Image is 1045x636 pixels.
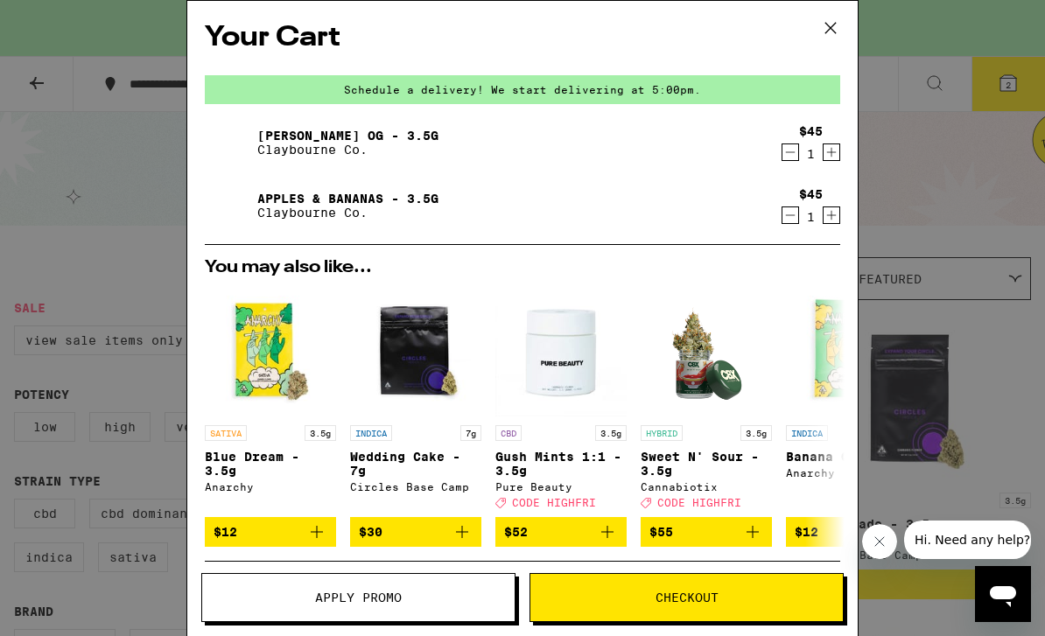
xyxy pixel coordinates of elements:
div: Cannabiotix [641,481,772,493]
p: Claybourne Co. [257,206,438,220]
span: $12 [795,525,818,539]
img: King Louis OG - 3.5g [205,118,254,167]
a: Apples & Bananas - 3.5g [257,192,438,206]
span: Checkout [656,591,719,604]
a: Open page for Banana OG - 3.5g from Anarchy [786,285,917,517]
span: $55 [649,525,673,539]
img: Circles Base Camp - Wedding Cake - 7g [350,285,481,416]
div: Circles Base Camp [350,481,481,493]
img: Pure Beauty - Gush Mints 1:1 - 3.5g [495,285,627,416]
button: Increment [823,206,840,224]
span: CODE HIGHFRI [512,497,596,508]
a: [PERSON_NAME] OG - 3.5g [257,129,438,143]
p: 3.5g [740,425,772,441]
p: INDICA [786,425,828,441]
iframe: Message from company [904,521,1031,559]
img: Apples & Bananas - 3.5g [205,181,254,230]
p: INDICA [350,425,392,441]
span: $52 [504,525,528,539]
p: Banana OG - 3.5g [786,450,917,464]
a: Open page for Wedding Cake - 7g from Circles Base Camp [350,285,481,517]
button: Add to bag [786,517,917,547]
button: Apply Promo [201,573,515,622]
div: 1 [799,147,823,161]
h2: You may also like... [205,259,840,276]
button: Checkout [530,573,844,622]
a: Open page for Gush Mints 1:1 - 3.5g from Pure Beauty [495,285,627,517]
p: CBD [495,425,522,441]
span: CODE HIGHFRI [657,497,741,508]
p: 7g [460,425,481,441]
div: $45 [799,124,823,138]
button: Add to bag [205,517,336,547]
p: 3.5g [305,425,336,441]
div: $45 [799,187,823,201]
a: Open page for Blue Dream - 3.5g from Anarchy [205,285,336,517]
span: $12 [214,525,237,539]
p: Wedding Cake - 7g [350,450,481,478]
p: Sweet N' Sour - 3.5g [641,450,772,478]
img: Anarchy - Blue Dream - 3.5g [205,285,336,416]
iframe: Button to launch messaging window [975,566,1031,622]
p: HYBRID [641,425,683,441]
iframe: Close message [862,524,897,559]
div: 1 [799,210,823,224]
button: Increment [823,143,840,161]
img: Cannabiotix - Sweet N' Sour - 3.5g [641,285,772,416]
p: Claybourne Co. [257,143,438,157]
a: Open page for Sweet N' Sour - 3.5g from Cannabiotix [641,285,772,517]
p: 3.5g [595,425,627,441]
div: Schedule a delivery! We start delivering at 5:00pm. [205,75,840,104]
button: Add to bag [495,517,627,547]
p: Blue Dream - 3.5g [205,450,336,478]
div: Pure Beauty [495,481,627,493]
button: Decrement [782,143,799,161]
div: Anarchy [786,467,917,479]
span: $30 [359,525,382,539]
p: Gush Mints 1:1 - 3.5g [495,450,627,478]
span: Apply Promo [315,591,402,604]
h2: Your Cart [205,18,840,58]
button: Add to bag [641,517,772,547]
div: Anarchy [205,481,336,493]
img: Anarchy - Banana OG - 3.5g [786,285,917,416]
button: Add to bag [350,517,481,547]
button: Decrement [782,206,799,224]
